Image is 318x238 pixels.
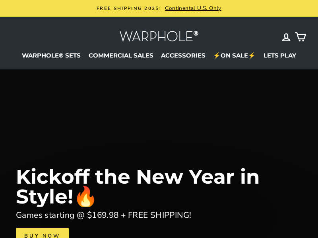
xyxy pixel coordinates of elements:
a: ⚡ON SALE⚡ [210,50,259,61]
span: FREE SHIPPING 2025! [97,5,161,12]
div: Kickoff the New Year in Style!🔥 [16,167,302,207]
a: LETS PLAY [260,50,299,61]
a: COMMERCIAL SALES [85,50,156,61]
ul: Primary [16,50,302,61]
a: FREE SHIPPING 2025! Continental U.S. Only [18,4,300,13]
span: Continental U.S. Only [163,4,221,12]
a: WARPHOLE® SETS [19,50,84,61]
img: Warphole [119,29,199,46]
div: Games starting @ $169.98 + FREE SHIPPING! [16,209,191,222]
a: ACCESSORIES [158,50,209,61]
